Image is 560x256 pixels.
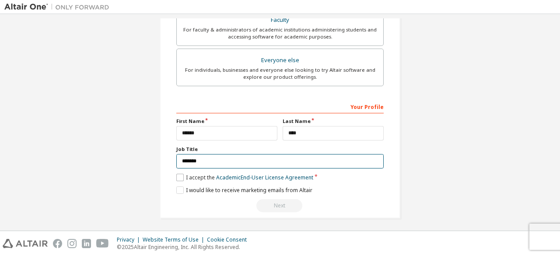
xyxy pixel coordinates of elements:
div: Everyone else [182,54,378,67]
div: For faculty & administrators of academic institutions administering students and accessing softwa... [182,26,378,40]
div: Privacy [117,236,143,243]
div: Your Profile [176,99,384,113]
img: instagram.svg [67,239,77,248]
img: facebook.svg [53,239,62,248]
div: Faculty [182,14,378,26]
label: Job Title [176,146,384,153]
label: I accept the [176,174,313,181]
a: Academic End-User License Agreement [216,174,313,181]
img: Altair One [4,3,114,11]
div: Cookie Consent [207,236,252,243]
img: youtube.svg [96,239,109,248]
div: Please wait while checking email ... [176,199,384,212]
label: First Name [176,118,277,125]
img: altair_logo.svg [3,239,48,248]
div: Website Terms of Use [143,236,207,243]
p: © 2025 Altair Engineering, Inc. All Rights Reserved. [117,243,252,251]
label: Last Name [283,118,384,125]
div: For individuals, businesses and everyone else looking to try Altair software and explore our prod... [182,67,378,81]
img: linkedin.svg [82,239,91,248]
label: I would like to receive marketing emails from Altair [176,186,312,194]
